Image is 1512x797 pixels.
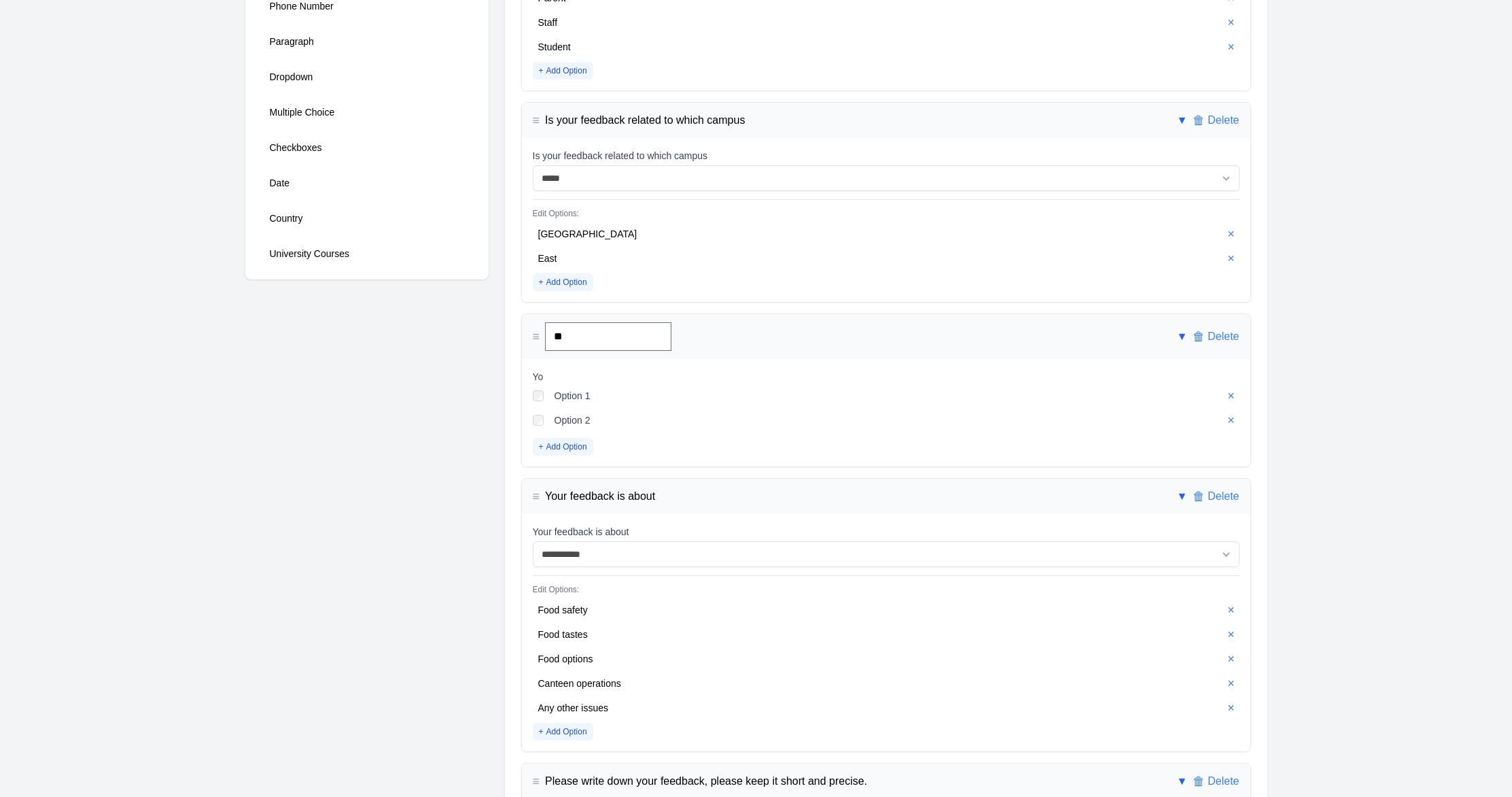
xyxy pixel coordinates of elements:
span: ▼ [1176,490,1187,502]
span: + [539,277,544,288]
span: × [1227,411,1235,430]
div: Canteen operations [533,674,1218,693]
div: Yo [533,370,1240,384]
span: ≡ [533,487,540,506]
button: × [1223,675,1240,692]
span: × [1227,600,1235,620]
button: Paragraph [256,27,478,56]
span: 🗑 [1193,111,1205,130]
button: × [1223,700,1240,716]
button: ▼ [1176,488,1187,505]
div: Is your feedback related to which campus [533,149,1240,163]
span: Delete [1208,488,1239,505]
button: ▼ [1176,328,1187,345]
span: + [539,441,544,452]
button: Multiple Choice [256,97,478,127]
span: × [1227,249,1235,268]
span: 🗑 [1193,327,1205,346]
span: × [1227,386,1235,405]
label: Option 1 [549,386,1218,405]
button: 🗑Delete [1193,772,1239,791]
button: Checkboxes [256,133,478,163]
span: ≡ [533,327,540,346]
span: 🗑 [1193,772,1205,791]
button: × [1223,626,1240,643]
span: Delete [1208,328,1239,345]
div: Any other issues [533,698,1218,717]
button: Country [256,203,478,233]
span: ▼ [1176,114,1187,126]
span: ▼ [1176,775,1187,787]
button: ▼ [1176,112,1187,129]
div: Food safety [533,600,1218,620]
button: × [1223,651,1240,667]
span: × [1227,674,1235,693]
span: × [1227,224,1235,243]
div: Your feedback is about [533,525,1240,539]
span: 🗑 [1193,487,1205,506]
button: +Add Option [533,723,593,741]
button: × [1223,388,1240,404]
span: Delete [1208,112,1239,129]
span: × [1227,13,1235,32]
span: ≡ [533,772,540,791]
button: × [1223,226,1240,242]
div: ≡Your feedback is about▼🗑DeleteYour feedback is aboutEdit Options:Food safety×Food tastes×Food op... [521,478,1251,752]
div: Edit Options: [533,208,1240,219]
button: × [1223,39,1240,55]
button: × [1223,412,1240,428]
span: × [1227,698,1235,717]
button: +Add Option [533,62,593,80]
button: Dropdown [256,62,478,92]
span: ≡ [533,111,540,130]
span: × [1227,37,1235,56]
div: Edit Options: [533,584,1240,595]
span: Delete [1208,773,1239,790]
span: ▼ [1176,330,1187,342]
button: × [1223,250,1240,267]
button: +Add Option [533,273,593,291]
span: Double-click to edit title [545,488,655,505]
div: [GEOGRAPHIC_DATA] [533,224,1218,243]
button: +Add Option [533,438,593,456]
span: Double-click to edit title [545,112,745,129]
span: × [1227,649,1235,668]
button: University Courses [256,239,478,269]
div: ≡▼🗑DeleteYoOption 1×Option 2×+Add Option [521,313,1251,467]
button: 🗑Delete [1193,487,1239,506]
button: Date [256,168,478,198]
span: + [539,726,544,737]
button: 🗑Delete [1193,111,1239,130]
button: ▼ [1176,773,1187,790]
div: Student [533,37,1218,56]
button: × [1223,14,1240,31]
span: Double-click to edit title [545,773,867,790]
div: Food tastes [533,625,1218,644]
div: Food options [533,649,1218,668]
button: 🗑Delete [1193,327,1239,346]
label: Option 2 [549,411,1218,430]
button: × [1223,602,1240,618]
div: Staff [533,13,1218,32]
span: × [1227,625,1235,644]
div: ≡Is your feedback related to which campus▼🗑DeleteIs your feedback related to which campusEdit Opt... [521,102,1251,303]
span: + [539,65,544,76]
div: East [533,249,1218,268]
